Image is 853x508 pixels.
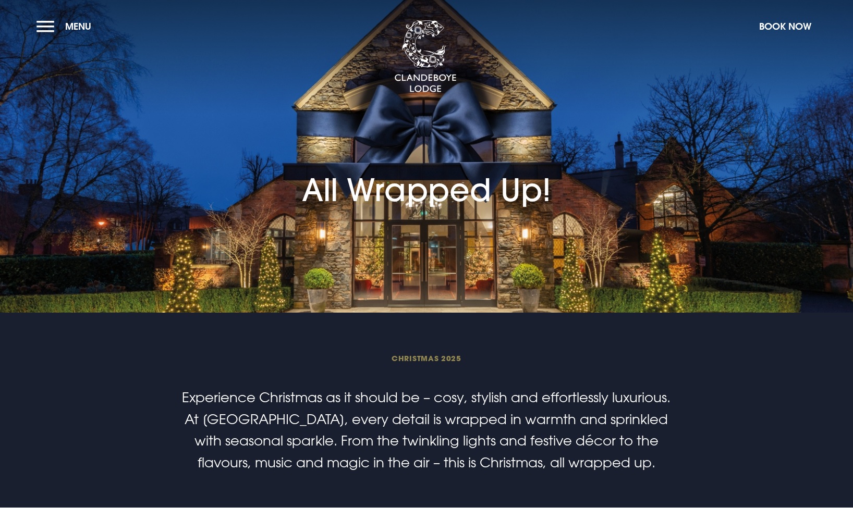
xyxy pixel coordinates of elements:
[65,20,91,32] span: Menu
[178,387,675,473] p: Experience Christmas as it should be – cosy, stylish and effortlessly luxurious. At [GEOGRAPHIC_D...
[754,15,817,38] button: Book Now
[36,15,96,38] button: Menu
[178,353,675,363] span: Christmas 2025
[302,110,551,208] h1: All Wrapped Up!
[394,20,457,93] img: Clandeboye Lodge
